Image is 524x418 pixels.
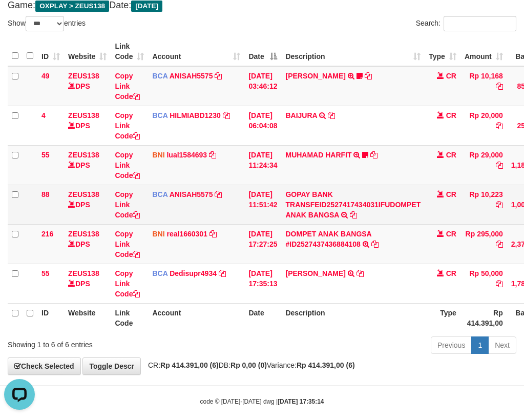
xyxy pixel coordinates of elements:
[26,16,64,31] select: Showentries
[41,190,50,198] span: 88
[425,303,460,332] th: Type
[446,190,456,198] span: CR
[471,336,489,354] a: 1
[460,224,507,264] td: Rp 295,000
[200,398,324,405] small: code © [DATE]-[DATE] dwg |
[64,264,111,303] td: DPS
[496,161,503,169] a: Copy Rp 29,000 to clipboard
[460,264,507,303] td: Rp 50,000
[152,190,167,198] span: BCA
[35,1,109,12] span: OXPLAY > ZEUS138
[244,37,281,66] th: Date: activate to sort column descending
[431,336,472,354] a: Previous
[152,72,167,80] span: BCA
[8,357,81,375] a: Check Selected
[285,190,421,219] a: GOPAY BANK TRANSFEID2527417434031IFUDOMPET ANAK BANGSA
[297,361,355,369] strong: Rp 414.391,00 (6)
[328,111,335,120] a: Copy BAIJURA to clipboard
[244,224,281,264] td: [DATE] 17:27:25
[115,111,140,140] a: Copy Link Code
[244,106,281,145] td: [DATE] 06:04:08
[68,151,99,159] a: ZEUS138
[460,145,507,185] td: Rp 29,000
[64,106,111,145] td: DPS
[131,1,162,12] span: [DATE]
[285,111,317,120] a: BAIJURA
[41,111,46,120] span: 4
[111,303,148,332] th: Link Code
[496,122,503,130] a: Copy Rp 20,000 to clipboard
[111,37,148,66] th: Link Code: activate to sort column ascending
[209,151,216,159] a: Copy lual1584693 to clipboard
[152,230,164,238] span: BNI
[244,185,281,224] td: [DATE] 11:51:42
[8,16,86,31] label: Show entries
[209,230,217,238] a: Copy real1660301 to clipboard
[488,336,516,354] a: Next
[82,357,141,375] a: Toggle Descr
[41,72,50,80] span: 49
[37,303,64,332] th: ID
[446,111,456,120] span: CR
[350,211,357,219] a: Copy GOPAY BANK TRANSFEID2527417434031IFUDOMPET ANAK BANGSA to clipboard
[152,269,167,277] span: BCA
[115,151,140,180] a: Copy Link Code
[170,190,213,198] a: ANISAH5575
[64,66,111,106] td: DPS
[170,111,221,120] a: HILMIABD1230
[496,280,503,288] a: Copy Rp 50,000 to clipboard
[64,303,111,332] th: Website
[244,145,281,185] td: [DATE] 11:24:34
[496,240,503,248] a: Copy Rp 295,000 to clipboard
[371,240,379,248] a: Copy DOMPET ANAK BANGSA #ID2527437436884108 to clipboard
[444,16,516,31] input: Search:
[357,269,364,277] a: Copy EKO YULIANTO to clipboard
[285,269,345,277] a: [PERSON_NAME]
[370,151,378,159] a: Copy MUHAMAD HARFIT to clipboard
[223,111,230,120] a: Copy HILMIABD1230 to clipboard
[496,201,503,209] a: Copy Rp 10,223 to clipboard
[64,37,111,66] th: Website: activate to sort column ascending
[160,361,219,369] strong: Rp 414.391,00 (6)
[278,398,324,405] strong: [DATE] 17:35:14
[4,4,35,35] button: Open LiveChat chat widget
[37,37,64,66] th: ID: activate to sort column ascending
[64,224,111,264] td: DPS
[496,82,503,90] a: Copy Rp 10,168 to clipboard
[148,303,244,332] th: Account
[460,66,507,106] td: Rp 10,168
[244,66,281,106] td: [DATE] 03:46:12
[460,37,507,66] th: Amount: activate to sort column ascending
[446,72,456,80] span: CR
[425,37,460,66] th: Type: activate to sort column ascending
[460,303,507,332] th: Rp 414.391,00
[115,72,140,101] a: Copy Link Code
[219,269,226,277] a: Copy Dedisupr4934 to clipboard
[115,230,140,258] a: Copy Link Code
[446,269,456,277] span: CR
[8,335,211,350] div: Showing 1 to 6 of 6 entries
[215,190,222,198] a: Copy ANISAH5575 to clipboard
[281,37,425,66] th: Description: activate to sort column ascending
[68,269,99,277] a: ZEUS138
[152,151,164,159] span: BNI
[41,230,53,238] span: 216
[446,151,456,159] span: CR
[281,303,425,332] th: Description
[244,264,281,303] td: [DATE] 17:35:13
[446,230,456,238] span: CR
[68,190,99,198] a: ZEUS138
[41,269,50,277] span: 55
[170,269,217,277] a: Dedisupr4934
[115,190,140,219] a: Copy Link Code
[8,1,516,11] h4: Game: Date:
[64,185,111,224] td: DPS
[41,151,50,159] span: 55
[148,37,244,66] th: Account: activate to sort column ascending
[68,111,99,120] a: ZEUS138
[365,72,372,80] a: Copy INA PAUJANAH to clipboard
[64,145,111,185] td: DPS
[152,111,167,120] span: BCA
[166,230,207,238] a: real1660301
[68,72,99,80] a: ZEUS138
